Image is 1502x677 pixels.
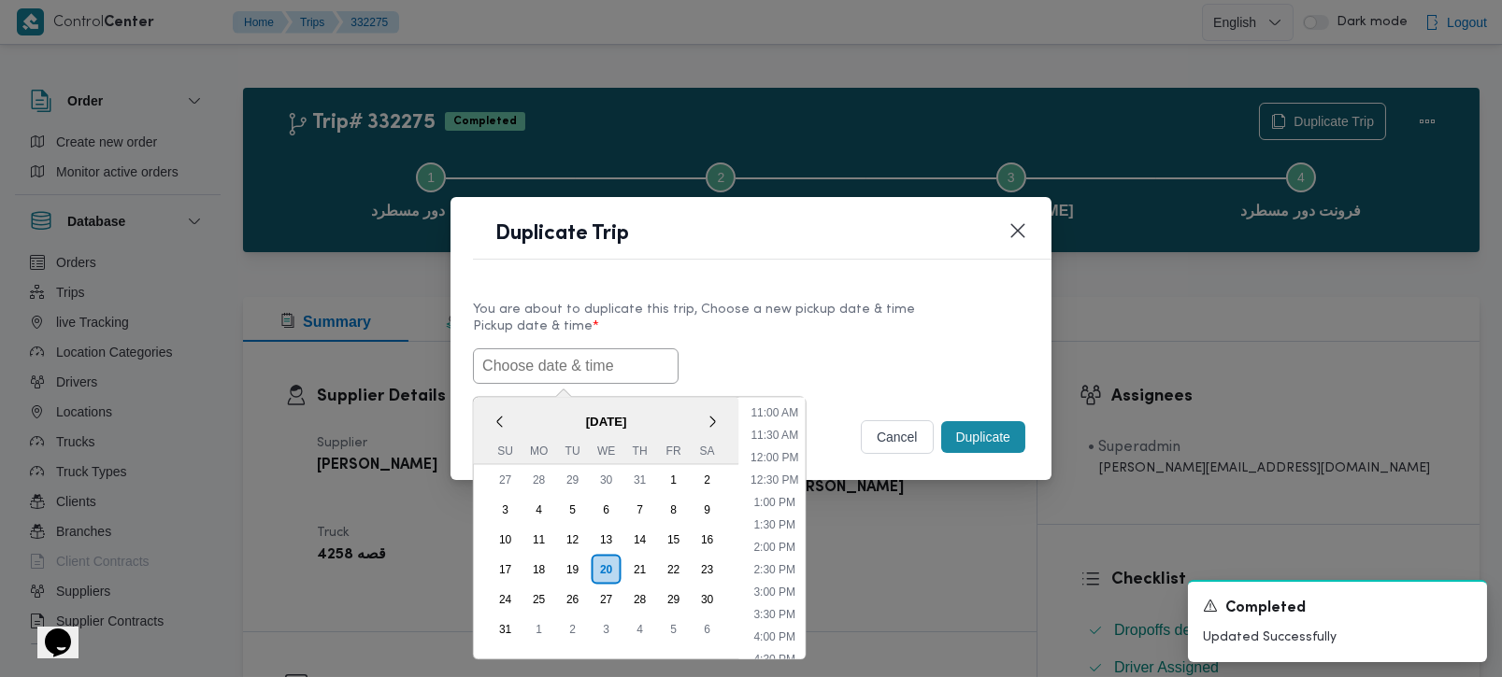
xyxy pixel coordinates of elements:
[1203,597,1472,620] div: Notification
[941,421,1025,453] button: Duplicate
[473,300,1029,319] div: You are about to duplicate this trip, Choose a new pickup date & time
[743,380,806,399] li: 10:30 AM
[19,602,79,658] iframe: chat widget
[495,219,629,249] h1: Duplicate Trip
[1007,219,1029,242] button: Closes this modal window
[861,420,934,454] button: cancel
[473,319,1029,348] label: Pickup date & time
[1203,628,1472,647] p: Updated Successfully
[1225,598,1306,620] span: Completed
[473,348,679,384] input: Choose date & time
[743,397,806,658] ul: Time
